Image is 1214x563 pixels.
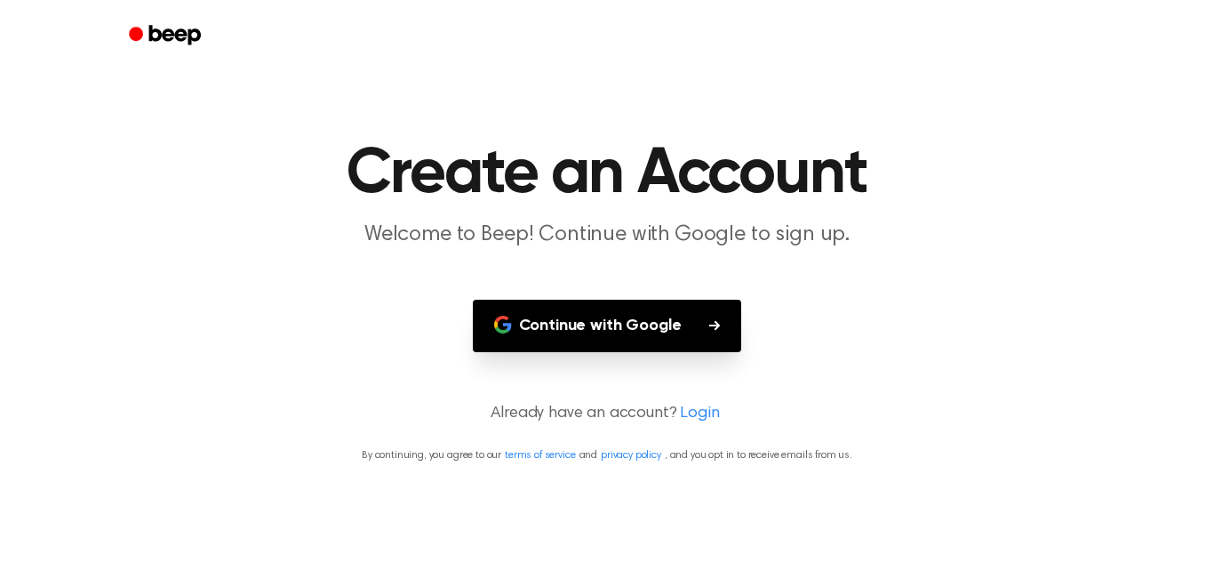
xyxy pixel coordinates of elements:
[266,221,948,250] p: Welcome to Beep! Continue with Google to sign up.
[21,447,1193,463] p: By continuing, you agree to our and , and you opt in to receive emails from us.
[473,300,742,352] button: Continue with Google
[601,450,661,461] a: privacy policy
[21,402,1193,426] p: Already have an account?
[505,450,575,461] a: terms of service
[116,19,217,53] a: Beep
[680,402,719,426] a: Login
[152,142,1062,206] h1: Create an Account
